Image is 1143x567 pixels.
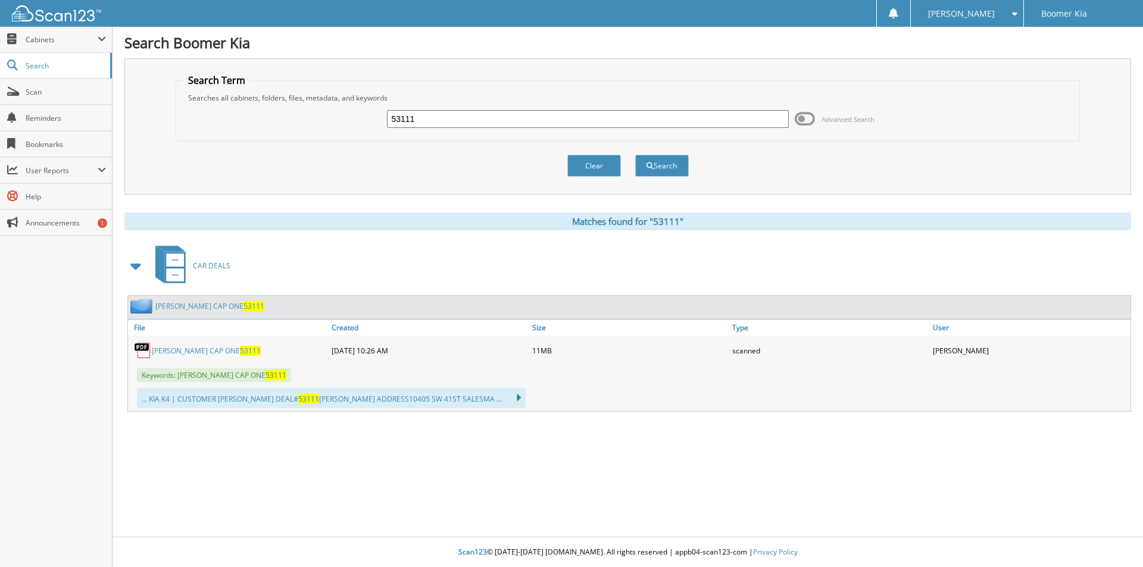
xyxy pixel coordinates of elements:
[137,368,291,382] span: Keywords: [PERSON_NAME] CAP ONE
[98,218,107,228] div: 1
[26,165,98,176] span: User Reports
[12,5,101,21] img: scan123-logo-white.svg
[128,319,329,336] a: File
[930,319,1130,336] a: User
[729,319,930,336] a: Type
[26,87,106,97] span: Scan
[26,218,106,228] span: Announcements
[26,192,106,202] span: Help
[152,346,261,356] a: [PERSON_NAME] CAP ONE53111
[124,212,1131,230] div: Matches found for "53111"
[155,301,264,311] a: [PERSON_NAME] CAP ONE53111
[329,319,529,336] a: Created
[26,139,106,149] span: Bookmarks
[753,547,798,557] a: Privacy Policy
[930,339,1130,362] div: [PERSON_NAME]
[266,370,286,380] span: 53111
[529,319,730,336] a: Size
[635,155,689,177] button: Search
[182,74,251,87] legend: Search Term
[1041,10,1087,17] span: Boomer Kia
[529,339,730,362] div: 11MB
[928,10,995,17] span: [PERSON_NAME]
[26,113,106,123] span: Reminders
[134,342,152,359] img: PDF.png
[458,547,487,557] span: Scan123
[26,61,104,71] span: Search
[240,346,261,356] span: 53111
[729,339,930,362] div: scanned
[130,299,155,314] img: folder2.png
[298,394,319,404] span: 53111
[567,155,621,177] button: Clear
[329,339,529,362] div: [DATE] 10:26 AM
[193,261,230,271] span: CAR DEALS
[822,115,875,124] span: Advanced Search
[26,35,98,45] span: Cabinets
[182,93,1074,103] div: Searches all cabinets, folders, files, metadata, and keywords
[113,538,1143,567] div: © [DATE]-[DATE] [DOMAIN_NAME]. All rights reserved | appb04-scan123-com |
[124,33,1131,52] h1: Search Boomer Kia
[243,301,264,311] span: 53111
[137,388,526,408] div: ... KIA K4 | CUSTOMER [PERSON_NAME] DEAL# [PERSON_NAME] ADDRESS10405 SW 41ST SALESMA ...
[148,242,230,289] a: CAR DEALS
